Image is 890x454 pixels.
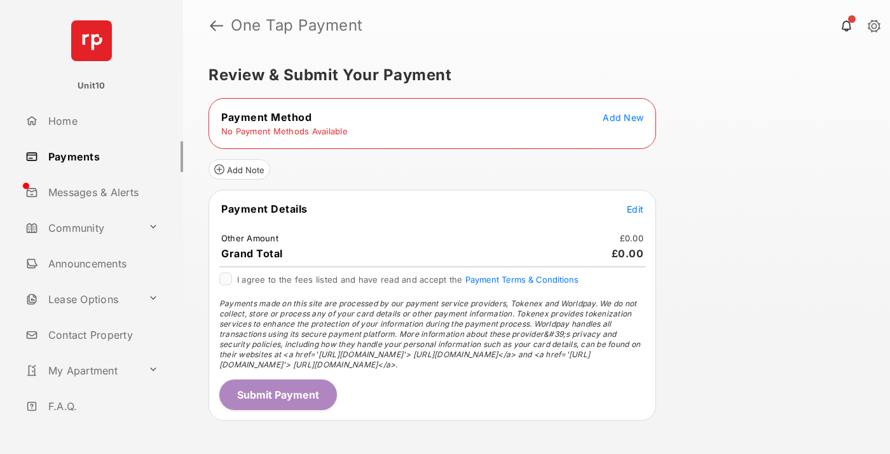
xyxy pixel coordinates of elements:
[20,248,183,279] a: Announcements
[221,202,308,215] span: Payment Details
[20,355,143,386] a: My Apartment
[221,232,279,244] td: Other Amount
[20,106,183,136] a: Home
[20,284,143,315] a: Lease Options
[465,274,578,285] button: I agree to the fees listed and have read and accept the
[627,202,643,215] button: Edit
[20,141,183,172] a: Payments
[237,274,578,285] span: I agree to the fees listed and have read and accept the
[221,247,283,260] span: Grand Total
[612,247,644,260] span: £0.00
[219,299,640,369] span: Payments made on this site are processed by our payment service providers, Tokenex and Worldpay. ...
[219,380,337,410] button: Submit Payment
[209,67,854,83] h5: Review & Submit Your Payment
[71,20,112,61] img: svg+xml;base64,PHN2ZyB4bWxucz0iaHR0cDovL3d3dy53My5vcmcvMjAwMC9zdmciIHdpZHRoPSI2NCIgaGVpZ2h0PSI2NC...
[20,213,143,243] a: Community
[20,177,183,208] a: Messages & Alerts
[78,80,106,92] p: Unit10
[209,159,270,180] button: Add Note
[603,111,643,124] button: Add New
[619,232,644,244] td: £0.00
[231,18,363,33] strong: One Tap Payment
[603,112,643,123] span: Add New
[20,391,183,422] a: F.A.Q.
[627,204,643,215] span: Edit
[221,125,348,137] td: No Payment Methods Available
[221,111,311,124] span: Payment Method
[20,320,183,350] a: Contact Property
